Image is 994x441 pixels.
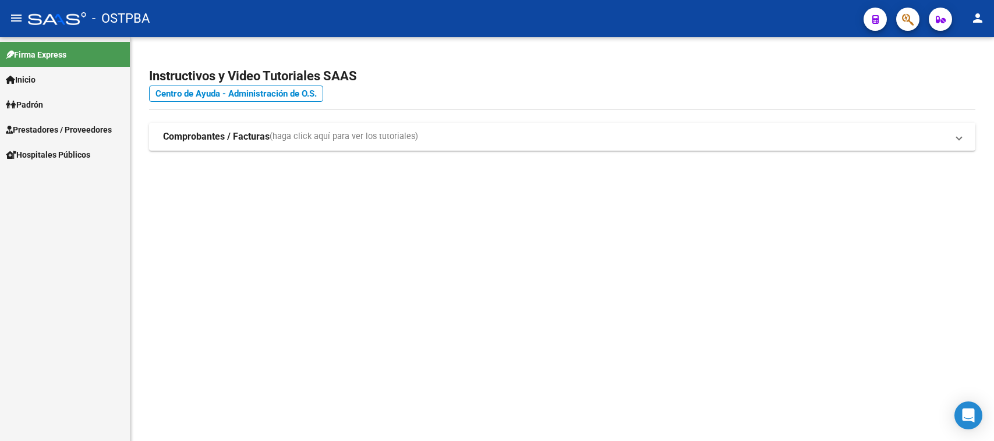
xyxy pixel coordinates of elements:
span: Padrón [6,98,43,111]
mat-icon: person [971,11,985,25]
h2: Instructivos y Video Tutoriales SAAS [149,65,975,87]
a: Centro de Ayuda - Administración de O.S. [149,86,323,102]
span: Firma Express [6,48,66,61]
mat-expansion-panel-header: Comprobantes / Facturas(haga click aquí para ver los tutoriales) [149,123,975,151]
span: Hospitales Públicos [6,148,90,161]
mat-icon: menu [9,11,23,25]
span: Inicio [6,73,36,86]
div: Open Intercom Messenger [954,401,982,429]
span: - OSTPBA [92,6,150,31]
span: (haga click aquí para ver los tutoriales) [270,130,418,143]
strong: Comprobantes / Facturas [163,130,270,143]
span: Prestadores / Proveedores [6,123,112,136]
